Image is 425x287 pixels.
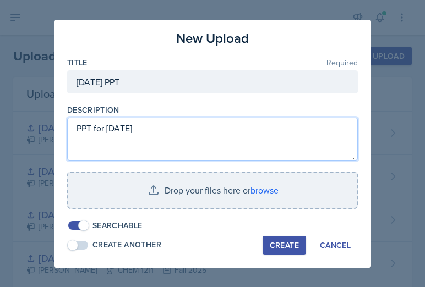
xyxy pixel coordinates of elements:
label: Title [67,57,88,68]
span: Required [326,59,358,67]
h3: New Upload [176,29,249,48]
button: Cancel [313,236,358,255]
label: Description [67,104,119,115]
div: Create Another [92,239,161,251]
button: Create [263,236,306,255]
div: Create [270,241,299,250]
div: Searchable [92,220,143,231]
input: Enter title [67,70,358,93]
div: Cancel [320,241,351,250]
